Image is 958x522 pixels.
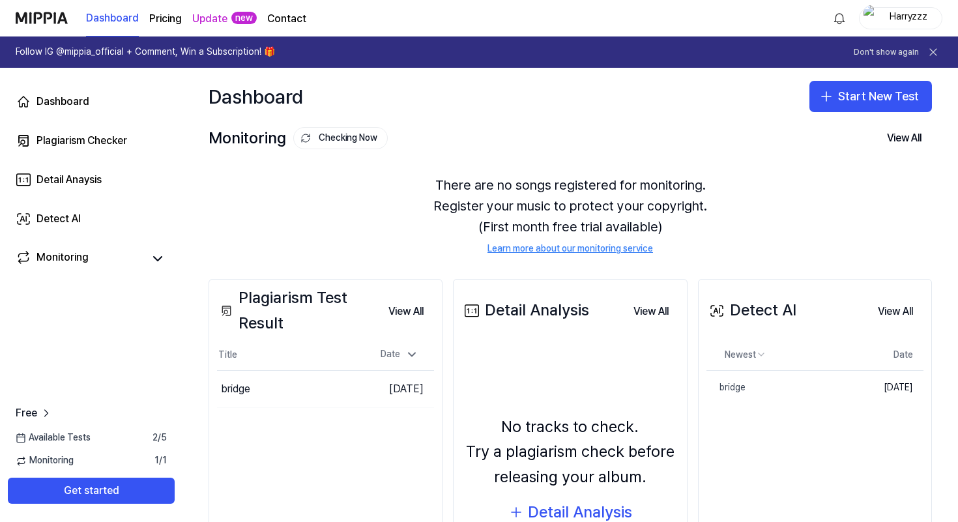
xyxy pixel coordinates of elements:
span: 1 / 1 [154,454,167,467]
td: [DATE] [365,371,434,408]
button: Don't show again [854,47,919,58]
div: There are no songs registered for monitoring. Register your music to protect your copyright. (Fir... [209,159,932,271]
img: profile [864,5,879,31]
span: Monitoring [16,454,74,467]
div: Detect AI [36,211,81,227]
button: Start New Test [809,81,932,112]
div: Dashboard [209,81,303,112]
div: bridge [221,381,250,397]
div: Monitoring [36,250,89,268]
div: Plagiarism Test Result [217,285,378,336]
a: Detect AI [8,203,175,235]
a: Update [192,11,227,27]
a: View All [867,297,923,325]
a: Contact [267,11,306,27]
div: Detect AI [706,298,796,323]
button: View All [378,298,434,325]
th: Title [217,340,365,371]
a: Dashboard [86,1,139,36]
a: Dashboard [8,86,175,117]
div: Monitoring [209,126,388,151]
h1: Follow IG @mippia_official + Comment, Win a Subscription! 🎁 [16,46,275,59]
button: View All [623,298,679,325]
div: No tracks to check. Try a plagiarism check before releasing your album. [461,414,678,489]
div: Dashboard [36,94,89,109]
div: bridge [706,381,746,394]
button: View All [867,298,923,325]
div: Harryzzz [883,10,934,25]
img: 알림 [832,10,847,26]
button: View All [877,125,932,151]
a: bridge [706,371,848,405]
a: Monitoring [16,250,143,268]
div: Plagiarism Checker [36,133,127,149]
button: profileHarryzzz [859,7,942,29]
th: Date [848,340,923,371]
a: Free [16,405,53,421]
button: Get started [8,478,175,504]
span: Available Tests [16,431,91,444]
a: View All [378,297,434,325]
td: [DATE] [848,371,923,405]
div: Detail Anaysis [36,172,102,188]
a: Pricing [149,11,182,27]
div: new [231,12,257,25]
div: Date [375,344,424,365]
a: Learn more about our monitoring service [487,242,653,255]
a: Detail Anaysis [8,164,175,196]
span: 2 / 5 [152,431,167,444]
button: Checking Now [293,127,388,149]
a: View All [623,297,679,325]
a: Plagiarism Checker [8,125,175,156]
span: Free [16,405,37,421]
div: Detail Analysis [461,298,589,323]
